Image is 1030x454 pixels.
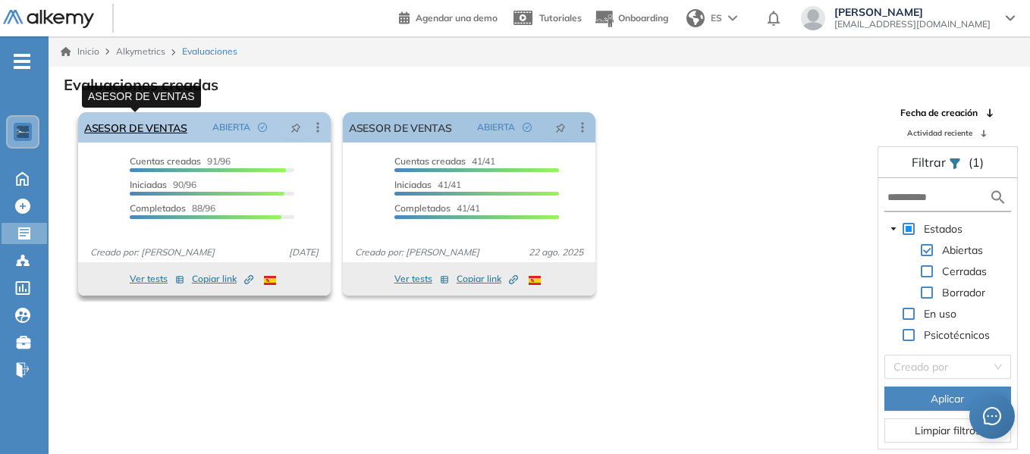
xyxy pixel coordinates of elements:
span: Cerradas [939,262,990,280]
button: Limpiar filtros [884,418,1011,443]
span: Limpiar filtros [915,422,981,439]
img: ESP [529,276,541,285]
a: ASESOR DE VENTAS [84,112,187,142]
span: check-circle [258,123,267,132]
span: 22 ago. 2025 [523,246,589,259]
span: Psicotécnicos [924,328,990,342]
span: Iniciadas [130,179,167,190]
span: check-circle [523,123,532,132]
span: Copiar link [192,272,253,286]
img: https://assets.alkemy.org/workspaces/1802/d452bae4-97f6-47ab-b3bf-1c40240bc960.jpg [17,126,29,138]
span: Cuentas creadas [394,155,466,167]
a: Inicio [61,45,99,58]
span: Creado por: [PERSON_NAME] [349,246,485,259]
span: caret-down [890,225,897,233]
span: ABIERTA [477,121,515,134]
span: Completados [394,202,451,214]
span: En uso [924,307,956,321]
img: ESP [264,276,276,285]
span: Fecha de creación [900,106,978,120]
button: Copiar link [192,270,253,288]
img: Logo [3,10,94,29]
span: pushpin [555,121,566,133]
img: arrow [728,15,737,21]
span: (1) [969,153,984,171]
span: En uso [921,305,959,323]
span: [PERSON_NAME] [834,6,991,18]
button: pushpin [279,115,312,139]
h3: Evaluaciones creadas [64,76,218,94]
span: 88/96 [130,202,215,214]
span: Psicotécnicos [921,326,993,344]
span: 90/96 [130,179,196,190]
span: ES [711,11,722,25]
span: 41/41 [394,155,495,167]
span: Borrador [939,283,988,302]
span: Aplicar [931,390,964,407]
button: Copiar link [457,270,518,288]
img: world [686,9,705,27]
img: search icon [989,188,1007,207]
span: Actividad reciente [907,127,972,139]
span: Tutoriales [539,12,582,23]
span: 41/41 [394,202,480,214]
span: [EMAIL_ADDRESS][DOMAIN_NAME] [834,18,991,30]
span: 41/41 [394,179,461,190]
button: Ver tests [394,270,449,288]
span: Agendar una demo [416,12,498,23]
i: - [14,60,30,63]
div: ASESOR DE VENTAS [82,86,201,108]
span: ABIERTA [212,121,250,134]
span: Cerradas [942,265,987,278]
span: Evaluaciones [182,45,237,58]
span: Iniciadas [394,179,432,190]
button: Onboarding [594,2,668,35]
button: Aplicar [884,387,1011,411]
span: Abiertas [942,243,983,257]
span: Alkymetrics [116,45,165,57]
span: Completados [130,202,186,214]
span: Borrador [942,286,985,299]
span: [DATE] [283,246,325,259]
span: Creado por: [PERSON_NAME] [84,246,221,259]
span: Filtrar [912,155,949,170]
span: Estados [921,220,966,238]
span: pushpin [290,121,301,133]
span: Estados [924,222,962,236]
span: Copiar link [457,272,518,286]
button: pushpin [544,115,577,139]
span: Abiertas [939,241,986,259]
a: ASESOR DE VENTAS [349,112,452,142]
button: Ver tests [130,270,184,288]
span: message [983,407,1001,425]
span: Onboarding [618,12,668,23]
a: Agendar una demo [399,8,498,26]
span: 91/96 [130,155,231,167]
span: Cuentas creadas [130,155,201,167]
